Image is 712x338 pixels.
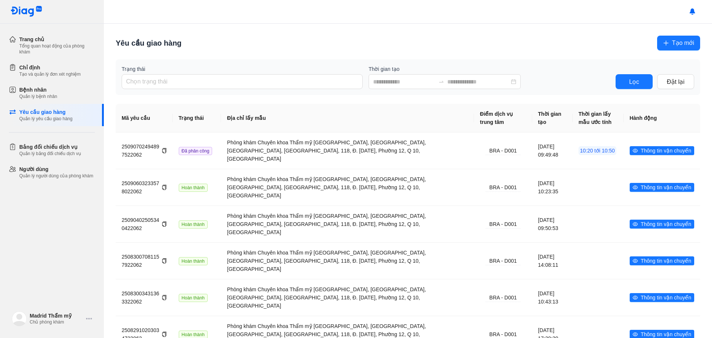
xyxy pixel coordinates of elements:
div: Chủ phòng khám [30,319,83,325]
span: eye [633,258,638,263]
span: Thông tin vận chuyển [641,257,691,265]
button: eyeThông tin vận chuyển [630,256,694,265]
img: logo [12,311,27,326]
div: Tạo và quản lý đơn xét nghiệm [19,71,80,77]
span: Đã phân công [179,147,212,155]
th: Trạng thái [173,104,221,132]
span: Thông tin vận chuyển [641,183,691,191]
div: Yêu cầu giao hàng [19,108,72,116]
span: Hoàn thành [179,294,208,302]
span: Hoàn thành [179,257,208,265]
button: eyeThông tin vận chuyển [630,220,694,229]
span: Thông tin vận chuyển [641,220,691,228]
span: eye [633,295,638,300]
th: Địa chỉ lấy mẫu [221,104,474,132]
span: Hoàn thành [179,184,208,192]
button: eyeThông tin vận chuyển [630,146,694,155]
button: plusTạo mới [657,36,700,50]
div: Bảng đối chiếu dịch vụ [19,143,81,151]
td: [DATE] 09:49:48 [532,132,573,169]
th: Thời gian lấy mẫu ước tính [573,104,624,132]
div: Phòng khám Chuyên khoa Thẩm mỹ [GEOGRAPHIC_DATA], [GEOGRAPHIC_DATA], [GEOGRAPHIC_DATA], [GEOGRAPH... [227,175,468,200]
div: 25083003431363322062 [122,289,167,306]
span: 10:20 tới 10:50 [578,146,616,155]
div: 25090702494897522062 [122,142,167,159]
div: Người dùng [19,165,93,173]
span: Đặt lại [667,77,685,86]
span: Thông tin vận chuyển [641,293,691,302]
div: Quản lý bảng đối chiếu dịch vụ [19,151,81,157]
div: Phòng khám Chuyên khoa Thẩm mỹ [GEOGRAPHIC_DATA], [GEOGRAPHIC_DATA], [GEOGRAPHIC_DATA], [GEOGRAPH... [227,138,468,163]
span: copy [162,148,167,153]
span: copy [162,295,167,300]
span: copy [162,221,167,227]
td: [DATE] 14:08:11 [532,242,573,279]
span: Hoàn thành [179,220,208,229]
label: Trạng thái [122,65,363,73]
div: BRA - D001 [485,293,521,302]
span: eye [633,148,638,153]
th: Hành động [624,104,700,132]
div: Tổng quan hoạt động của phòng khám [19,43,95,55]
th: Mã yêu cầu [116,104,173,132]
div: BRA - D001 [485,183,521,192]
div: Phòng khám Chuyên khoa Thẩm mỹ [GEOGRAPHIC_DATA], [GEOGRAPHIC_DATA], [GEOGRAPHIC_DATA], [GEOGRAPH... [227,285,468,310]
div: 25090603233578022062 [122,179,167,196]
div: Bệnh nhân [19,86,57,93]
div: BRA - D001 [485,257,521,265]
th: Điểm dịch vụ trung tâm [474,104,532,132]
span: Lọc [629,77,639,86]
span: plus [663,40,669,46]
div: Phòng khám Chuyên khoa Thẩm mỹ [GEOGRAPHIC_DATA], [GEOGRAPHIC_DATA], [GEOGRAPHIC_DATA], [GEOGRAPH... [227,249,468,273]
span: eye [633,221,638,227]
div: BRA - D001 [485,220,521,229]
div: Quản lý yêu cầu giao hàng [19,116,72,122]
img: logo [10,6,42,17]
div: 25083007081157922062 [122,253,167,269]
div: Yêu cầu giao hàng [116,38,182,48]
button: Lọc [616,74,653,89]
div: Phòng khám Chuyên khoa Thẩm mỹ [GEOGRAPHIC_DATA], [GEOGRAPHIC_DATA], [GEOGRAPHIC_DATA], [GEOGRAPH... [227,212,468,236]
span: copy [162,332,167,337]
button: eyeThông tin vận chuyển [630,293,694,302]
div: Trang chủ [19,36,95,43]
th: Thời gian tạo [532,104,573,132]
div: Quản lý người dùng của phòng khám [19,173,93,179]
div: Chỉ định [19,64,80,71]
span: to [438,79,444,85]
div: Quản lý bệnh nhân [19,93,57,99]
button: Đặt lại [657,74,694,89]
label: Thời gian tạo [369,65,610,73]
td: [DATE] 10:43:13 [532,279,573,316]
div: Madrid Thẩm mỹ [30,312,83,319]
span: Tạo mới [672,38,694,47]
span: swap-right [438,79,444,85]
td: [DATE] 09:50:53 [532,206,573,242]
td: [DATE] 10:23:35 [532,169,573,206]
span: eye [633,332,638,337]
span: eye [633,185,638,190]
span: Thông tin vận chuyển [641,147,691,155]
button: eyeThông tin vận chuyển [630,183,694,192]
div: BRA - D001 [485,147,521,155]
span: copy [162,185,167,190]
span: copy [162,258,167,263]
div: 25090402505340422062 [122,216,167,232]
